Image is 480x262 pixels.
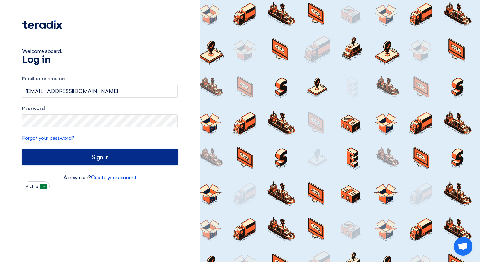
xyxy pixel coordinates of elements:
button: Arabic [25,181,50,191]
input: Enter your business email or username [22,85,178,98]
div: Welcome aboard... [22,48,178,55]
label: Email or username [22,75,178,83]
h1: Log in [22,55,178,65]
input: Sign in [22,149,178,165]
label: Password [22,105,178,112]
a: Forgot your password? [22,135,74,141]
span: Arabic [26,184,38,189]
img: ar-AR.png [40,184,47,189]
a: Open chat [454,237,472,256]
a: Create your account [91,174,137,180]
img: Teradix logo [22,20,62,29]
font: A new user? [63,174,137,180]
